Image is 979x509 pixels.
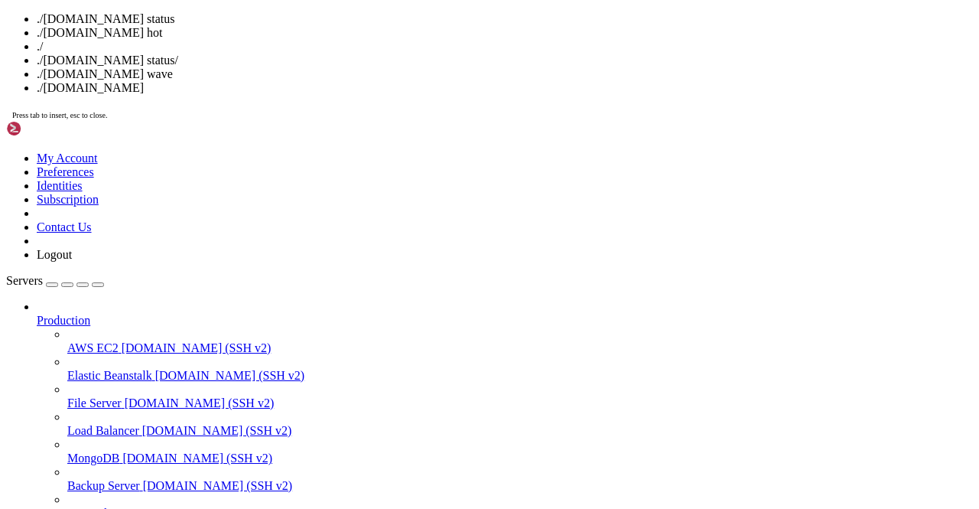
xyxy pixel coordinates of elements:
li: File Server [DOMAIN_NAME] (SSH v2) [67,383,973,410]
x-row: Welcome! [6,90,779,98]
span: Load Balancer [67,424,139,437]
x-row: Last login: [DATE] from [TECHNICAL_ID] [6,129,779,136]
li: ./ [37,40,973,54]
li: ./[DOMAIN_NAME] wave [37,67,973,81]
li: MongoDB [DOMAIN_NAME] (SSH v2) [67,438,973,465]
li: Backup Server [DOMAIN_NAME] (SSH v2) [67,465,973,493]
a: Production [37,314,973,328]
a: Servers [6,274,104,287]
span: Press tab to insert, esc to close. [12,111,107,119]
a: Elastic Beanstalk [DOMAIN_NAME] (SSH v2) [67,369,973,383]
x-row: This server is hosted by Contabo. If you have any questions or need help, [6,106,779,113]
x-row: root@0d844a584cdd:/usr/src/app# ./ [6,144,779,152]
x-row: * Management: [URL][DOMAIN_NAME] [6,29,779,37]
a: MongoDB [DOMAIN_NAME] (SSH v2) [67,452,973,465]
div: (34, 18) [147,144,151,152]
span: AWS EC2 [67,341,119,354]
a: Contact Us [37,220,92,233]
li: Load Balancer [DOMAIN_NAME] (SSH v2) [67,410,973,438]
span: [DOMAIN_NAME] (SSH v2) [142,424,292,437]
x-row: / ___/___ _ _ _____ _ ___ ___ [6,52,779,60]
li: ./[DOMAIN_NAME] status [37,12,973,26]
a: Identities [37,179,83,192]
span: [DOMAIN_NAME] (SSH v2) [155,369,305,382]
img: Shellngn [6,121,94,136]
span: Production [37,314,90,327]
x-row: \____\___/|_|\_| |_/_/ \_|___/\___/ [6,75,779,83]
span: [DOMAIN_NAME] (SSH v2) [125,396,275,409]
a: AWS EC2 [DOMAIN_NAME] (SSH v2) [67,341,973,355]
a: File Server [DOMAIN_NAME] (SSH v2) [67,396,973,410]
span: MongoDB [67,452,119,465]
x-row: * Documentation: [URL][DOMAIN_NAME] [6,21,779,29]
span: Backup Server [67,479,140,492]
a: Subscription [37,193,99,206]
span: Servers [6,274,43,287]
li: Elastic Beanstalk [DOMAIN_NAME] (SSH v2) [67,355,973,383]
span: Elastic Beanstalk [67,369,152,382]
a: Backup Server [DOMAIN_NAME] (SSH v2) [67,479,973,493]
a: Preferences [37,165,94,178]
a: Logout [37,248,72,261]
span: [DOMAIN_NAME] (SSH v2) [143,479,293,492]
a: Load Balancer [DOMAIN_NAME] (SSH v2) [67,424,973,438]
x-row: please don't hesitate to contact us at [EMAIL_ADDRESS][DOMAIN_NAME]. [6,113,779,121]
x-row: Welcome to Ubuntu 22.04.5 LTS (GNU/Linux 5.15.0-25-generic x86_64) [6,6,779,14]
x-row: | | / _ \| \| |_ _/ \ | _ )/ _ \ [6,60,779,67]
li: ./[DOMAIN_NAME] [37,81,973,95]
span: [DOMAIN_NAME] (SSH v2) [122,452,272,465]
x-row: root@vmi2627751:~# docker exec -it telegram-claim-bot /bin/bash [6,136,779,144]
x-row: | |__| (_) | .` | | |/ _ \| _ \ (_) | [6,67,779,75]
li: ./[DOMAIN_NAME] status/ [37,54,973,67]
span: File Server [67,396,122,409]
span: [DOMAIN_NAME] (SSH v2) [122,341,272,354]
li: ./[DOMAIN_NAME] hot [37,26,973,40]
x-row: * Support: [URL][DOMAIN_NAME] [6,37,779,44]
a: My Account [37,152,98,165]
x-row: _____ [6,44,779,52]
li: AWS EC2 [DOMAIN_NAME] (SSH v2) [67,328,973,355]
